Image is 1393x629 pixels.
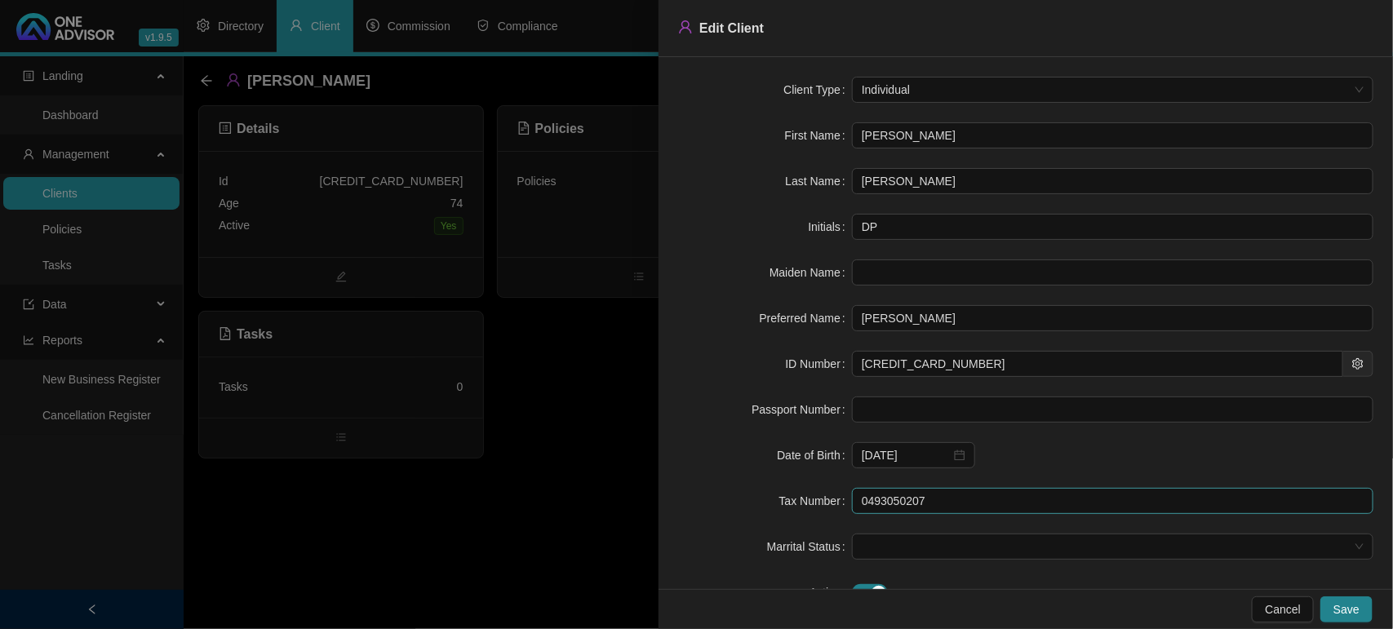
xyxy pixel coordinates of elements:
[785,168,852,194] label: Last Name
[808,214,852,240] label: Initials
[1320,596,1373,622] button: Save
[760,305,852,331] label: Preferred Name
[862,446,951,464] input: Select date
[752,396,852,423] label: Passport Number
[770,259,852,286] label: Maiden Name
[699,21,764,35] span: Edit Client
[767,534,852,560] label: Marrital Status
[785,351,852,377] label: ID Number
[779,488,852,514] label: Tax Number
[678,20,693,34] span: user
[862,78,1364,102] span: Individual
[783,77,852,103] label: Client Type
[1252,596,1314,622] button: Cancel
[1333,600,1360,618] span: Save
[1352,358,1364,370] span: setting
[785,122,852,148] label: First Name
[777,442,852,468] label: Date of Birth
[810,579,852,605] label: Active
[1265,600,1301,618] span: Cancel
